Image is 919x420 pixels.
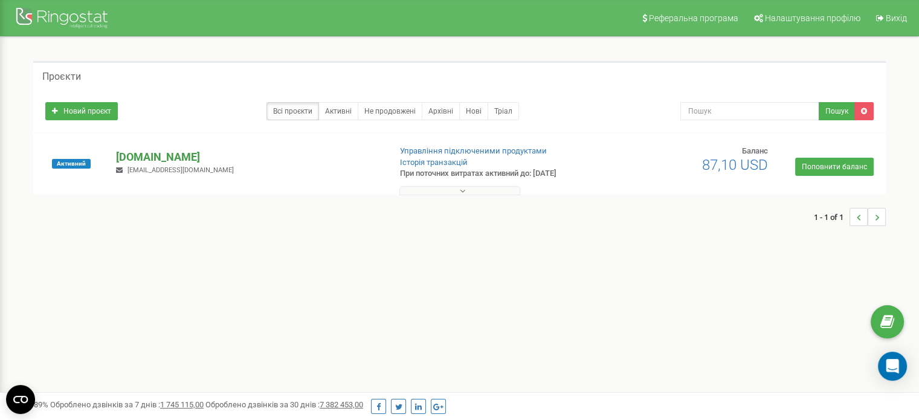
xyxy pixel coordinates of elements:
span: Баланс [742,146,768,155]
input: Пошук [680,102,819,120]
span: [EMAIL_ADDRESS][DOMAIN_NAME] [127,166,234,174]
h5: Проєкти [42,71,81,82]
a: Новий проєкт [45,102,118,120]
a: Управління підключеними продуктами [400,146,547,155]
span: Вихід [886,13,907,23]
span: Оброблено дзвінків за 7 днів : [50,400,204,409]
nav: ... [814,196,886,238]
a: Архівні [422,102,460,120]
p: [DOMAIN_NAME] [116,149,380,165]
button: Пошук [819,102,855,120]
span: Активний [52,159,91,169]
span: Реферальна програма [649,13,738,23]
a: Активні [318,102,358,120]
span: Налаштування профілю [765,13,860,23]
button: Open CMP widget [6,385,35,414]
span: 87,10 USD [702,157,768,173]
a: Нові [459,102,488,120]
p: При поточних витратах активний до: [DATE] [400,168,593,179]
span: 1 - 1 of 1 [814,208,850,226]
div: Open Intercom Messenger [878,352,907,381]
a: Історія транзакцій [400,158,468,167]
u: 1 745 115,00 [160,400,204,409]
a: Не продовжені [358,102,422,120]
span: Оброблено дзвінків за 30 днів : [205,400,363,409]
a: Поповнити баланс [795,158,874,176]
a: Тріал [488,102,519,120]
u: 7 382 453,00 [320,400,363,409]
a: Всі проєкти [266,102,319,120]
